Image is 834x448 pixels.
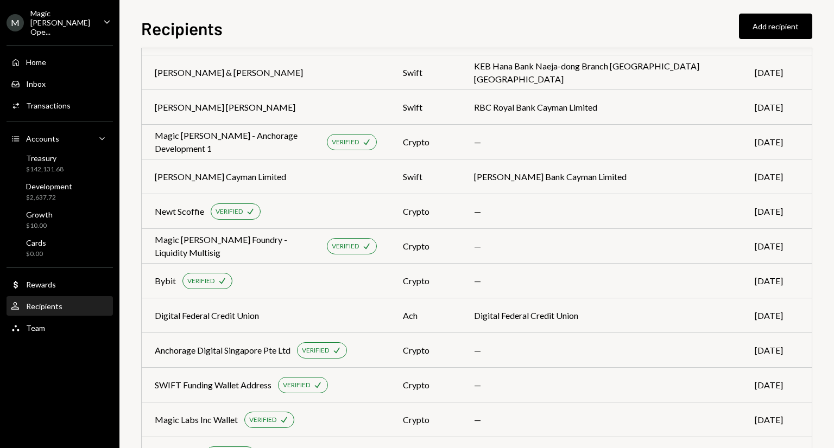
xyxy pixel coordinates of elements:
[403,205,448,218] div: crypto
[742,264,812,298] td: [DATE]
[155,66,303,79] div: [PERSON_NAME] & [PERSON_NAME]
[7,296,113,316] a: Recipients
[742,194,812,229] td: [DATE]
[742,402,812,437] td: [DATE]
[155,309,259,322] div: Digital Federal Credit Union
[403,274,448,287] div: crypto
[461,333,742,368] td: —
[187,277,214,286] div: VERIFIED
[30,9,94,36] div: Magic [PERSON_NAME] Ope...
[155,101,295,114] div: [PERSON_NAME] [PERSON_NAME]
[155,379,271,392] div: SWIFT Funding Wallet Address
[7,14,24,31] div: M
[403,136,448,149] div: crypto
[461,90,742,125] td: RBC Royal Bank Cayman Limited
[403,379,448,392] div: crypto
[7,52,113,72] a: Home
[403,413,448,426] div: crypto
[155,413,238,426] div: Magic Labs Inc Wallet
[332,138,359,147] div: VERIFIED
[461,194,742,229] td: —
[26,79,46,88] div: Inbox
[7,274,113,294] a: Rewards
[742,298,812,333] td: [DATE]
[461,264,742,298] td: —
[7,235,113,261] a: Cards$0.00
[742,333,812,368] td: [DATE]
[403,66,448,79] div: swift
[7,150,113,176] a: Treasury$142,131.68
[26,57,46,67] div: Home
[461,159,742,194] td: [PERSON_NAME] Bank Cayman Limited
[216,207,243,216] div: VERIFIED
[7,207,113,233] a: Growth$10.00
[403,240,448,253] div: crypto
[461,125,742,159] td: —
[283,381,310,390] div: VERIFIED
[26,134,59,143] div: Accounts
[26,280,56,289] div: Rewards
[26,165,64,174] div: $142,131.68
[7,178,113,204] a: Development$2,637.72
[302,346,329,355] div: VERIFIED
[155,170,286,183] div: [PERSON_NAME] Cayman Limited
[26,193,72,202] div: $2,637.72
[742,125,812,159] td: [DATE]
[141,17,223,39] h1: Recipients
[7,95,113,115] a: Transactions
[26,221,53,231] div: $10.00
[742,90,812,125] td: [DATE]
[461,298,742,333] td: Digital Federal Credit Union
[7,74,113,93] a: Inbox
[739,14,812,39] button: Add recipient
[742,229,812,264] td: [DATE]
[26,101,71,110] div: Transactions
[155,344,290,357] div: Anchorage Digital Singapore Pte Ltd
[742,368,812,402] td: [DATE]
[155,274,176,287] div: Bybit
[26,182,72,191] div: Development
[461,55,742,90] td: KEB Hana Bank Naeja-dong Branch [GEOGRAPHIC_DATA] [GEOGRAPHIC_DATA]
[461,229,742,264] td: —
[155,129,320,155] div: Magic [PERSON_NAME] - Anchorage Development 1
[403,309,448,322] div: ach
[26,302,62,311] div: Recipients
[742,55,812,90] td: [DATE]
[403,170,448,183] div: swift
[26,249,46,259] div: $0.00
[26,210,53,219] div: Growth
[742,159,812,194] td: [DATE]
[155,233,320,259] div: Magic [PERSON_NAME] Foundry - Liquidity Multisig
[26,323,45,332] div: Team
[249,415,276,425] div: VERIFIED
[461,402,742,437] td: —
[26,238,46,247] div: Cards
[7,129,113,148] a: Accounts
[332,242,359,251] div: VERIFIED
[403,101,448,114] div: swift
[155,205,204,218] div: Newt Scoffie
[403,344,448,357] div: crypto
[7,318,113,337] a: Team
[26,153,64,163] div: Treasury
[461,368,742,402] td: —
